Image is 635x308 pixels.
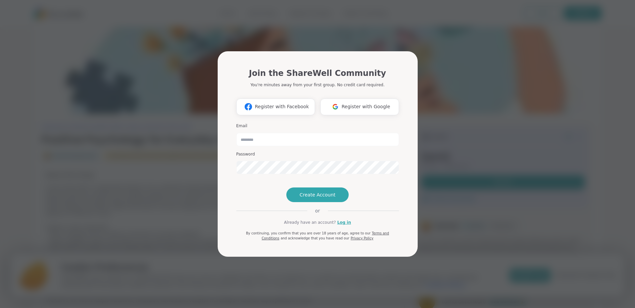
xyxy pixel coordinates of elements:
[242,101,255,113] img: ShareWell Logomark
[320,99,399,115] button: Register with Google
[246,231,371,235] span: By continuing, you confirm that you are over 18 years of age, agree to our
[236,152,399,157] h3: Password
[281,236,349,240] span: and acknowledge that you have read our
[337,219,351,225] a: Log in
[250,82,384,88] p: You're minutes away from your first group. No credit card required.
[342,103,390,110] span: Register with Google
[255,103,309,110] span: Register with Facebook
[286,187,349,202] button: Create Account
[249,67,386,79] h1: Join the ShareWell Community
[329,101,342,113] img: ShareWell Logomark
[351,236,373,240] a: Privacy Policy
[236,99,315,115] button: Register with Facebook
[236,123,399,129] h3: Email
[284,219,336,225] span: Already have an account?
[300,191,336,198] span: Create Account
[307,207,328,214] span: or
